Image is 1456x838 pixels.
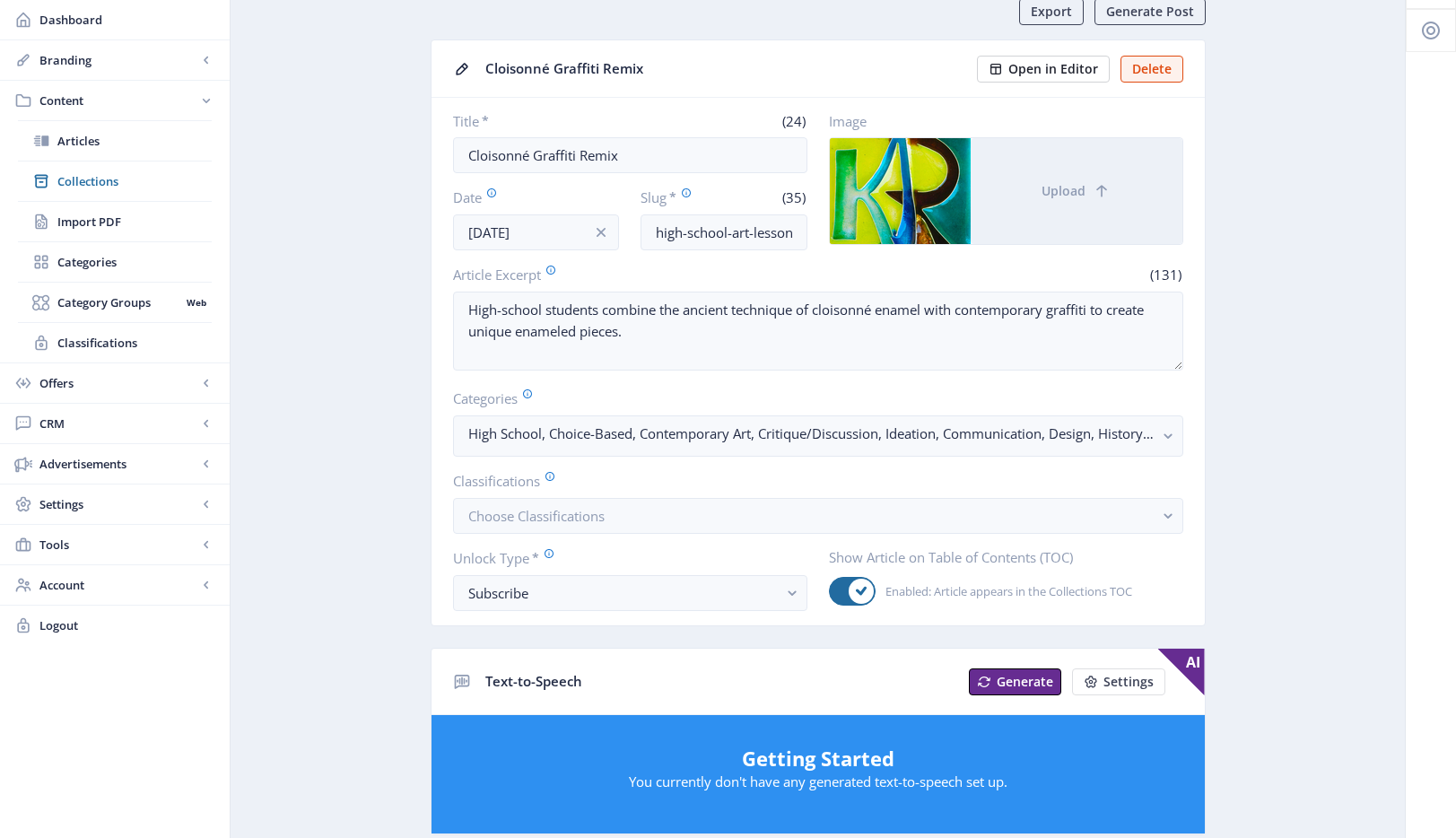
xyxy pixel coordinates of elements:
span: Generate [997,675,1053,689]
div: Subscribe [468,582,778,604]
label: Classifications [453,471,1169,491]
button: Open in Editor [977,56,1110,83]
button: Choose Classifications [453,498,1183,534]
span: Tools [39,536,197,554]
span: Advertisements [39,455,197,473]
label: Image [829,112,1169,130]
span: Account [39,576,197,594]
span: AI [1158,649,1205,695]
input: Type Article Title ... [453,137,807,173]
span: Text-to-Speech [485,672,582,690]
label: Article Excerpt [453,265,811,284]
span: Category Groups [57,293,180,311]
span: Settings [1103,675,1154,689]
a: Import PDF [18,202,212,241]
p: You currently don't have any generated text-to-speech set up. [449,773,1187,790]
input: Publishing Date [453,214,620,250]
label: Date [453,188,606,207]
span: Open in Editor [1008,62,1098,76]
span: (24) [780,112,807,130]
button: Delete [1120,56,1183,83]
span: Offers [39,374,197,392]
button: Upload [971,138,1182,244]
button: info [583,214,619,250]
button: Generate [969,668,1061,695]
button: High School, Choice-Based, Contemporary Art, Critique/Discussion, Ideation, Communication, Design... [453,415,1183,457]
button: Subscribe [453,575,807,611]
nb-select-label: High School, Choice-Based, Contemporary Art, Critique/Discussion, Ideation, Communication, Design... [468,423,1154,444]
a: Category GroupsWeb [18,283,212,322]
app-collection-view: Text-to-Speech [431,648,1206,835]
span: Branding [39,51,197,69]
nb-icon: info [592,223,610,241]
span: CRM [39,415,197,432]
label: Categories [453,388,1169,408]
button: Settings [1072,668,1165,695]
span: Upload [1042,184,1085,198]
span: Enabled: Article appears in the Collections TOC [876,580,1132,602]
span: Settings [39,495,197,513]
nb-badge: Web [180,293,212,311]
span: Import PDF [57,213,212,231]
label: Show Article on Table of Contents (TOC) [829,548,1169,566]
span: Classifications [57,334,212,352]
a: New page [958,668,1061,695]
label: Slug [641,188,717,207]
span: Articles [57,132,212,150]
label: Unlock Type [453,548,793,568]
span: (35) [780,188,807,206]
label: Title [453,112,623,130]
input: this-is-how-a-slug-looks-like [641,214,807,250]
h5: Getting Started [449,744,1187,773]
span: Collections [57,172,212,190]
a: Articles [18,121,212,161]
span: Choose Classifications [468,507,605,525]
a: New page [1061,668,1165,695]
span: Export [1031,4,1072,19]
div: Cloisonné Graffiti Remix [485,55,966,83]
a: Collections [18,161,212,201]
a: Classifications [18,323,212,362]
span: Categories [57,253,212,271]
a: Categories [18,242,212,282]
span: (131) [1147,266,1183,284]
span: Generate Post [1106,4,1194,19]
span: Content [39,92,197,109]
span: Logout [39,616,215,634]
span: Dashboard [39,11,215,29]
